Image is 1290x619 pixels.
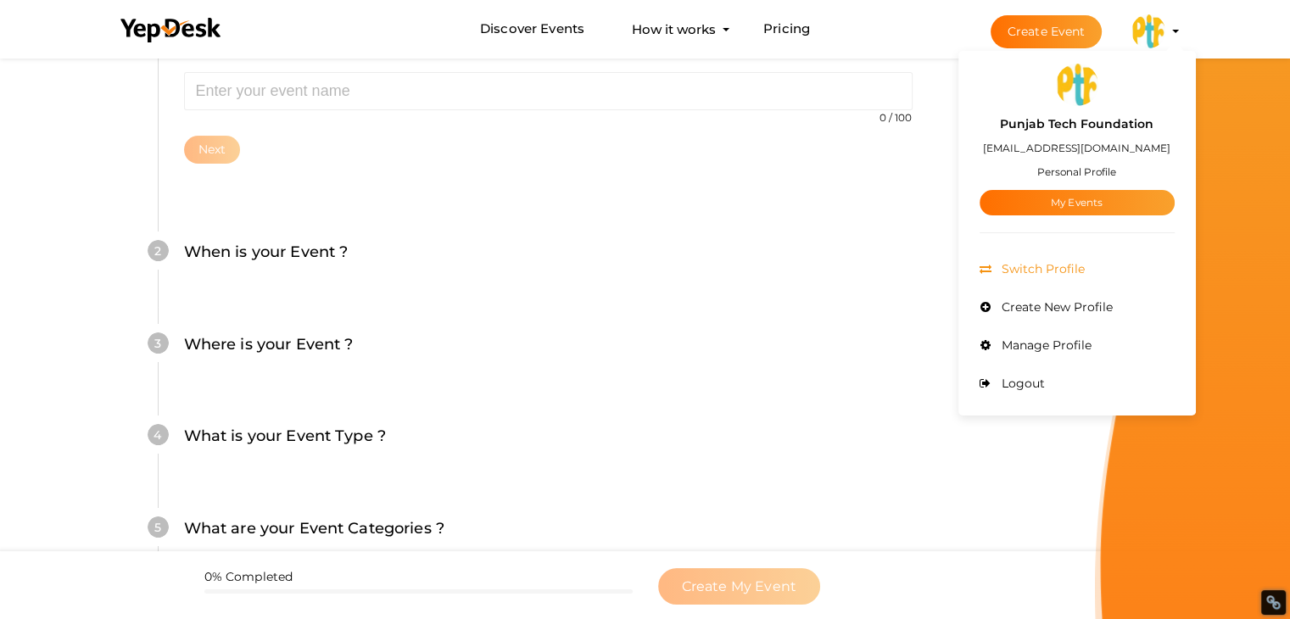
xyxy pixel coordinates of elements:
span: Manage Profile [997,337,1092,353]
div: 3 [148,332,169,354]
img: OBOTZYTD_small.jpeg [1056,64,1098,106]
img: OBOTZYTD_small.jpeg [1131,14,1165,48]
button: Next [184,136,241,164]
button: How it works [627,14,721,45]
span: Create New Profile [997,299,1113,315]
span: Logout [997,376,1045,391]
a: Pricing [763,14,810,45]
a: My Events [980,190,1175,215]
label: 0% Completed [204,568,293,585]
small: Personal Profile [1037,165,1116,178]
button: Create Event [991,15,1103,48]
a: Discover Events [480,14,584,45]
label: [EMAIL_ADDRESS][DOMAIN_NAME] [983,138,1170,158]
div: 2 [148,240,169,261]
small: 0 / 100 [880,111,913,124]
label: Where is your Event ? [184,332,354,357]
label: Punjab Tech Foundation [1000,114,1153,134]
div: 5 [148,516,169,538]
span: Switch Profile [997,261,1085,276]
label: What are your Event Categories ? [184,516,444,541]
div: 4 [148,424,169,445]
label: When is your Event ? [184,240,349,265]
button: Create My Event [658,568,820,605]
label: What is your Event Type ? [184,424,387,449]
div: Restore Info Box &#10;&#10;NoFollow Info:&#10; META-Robots NoFollow: &#09;true&#10; META-Robots N... [1265,594,1282,611]
span: Create My Event [682,578,796,594]
input: Enter your event name [184,72,913,110]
